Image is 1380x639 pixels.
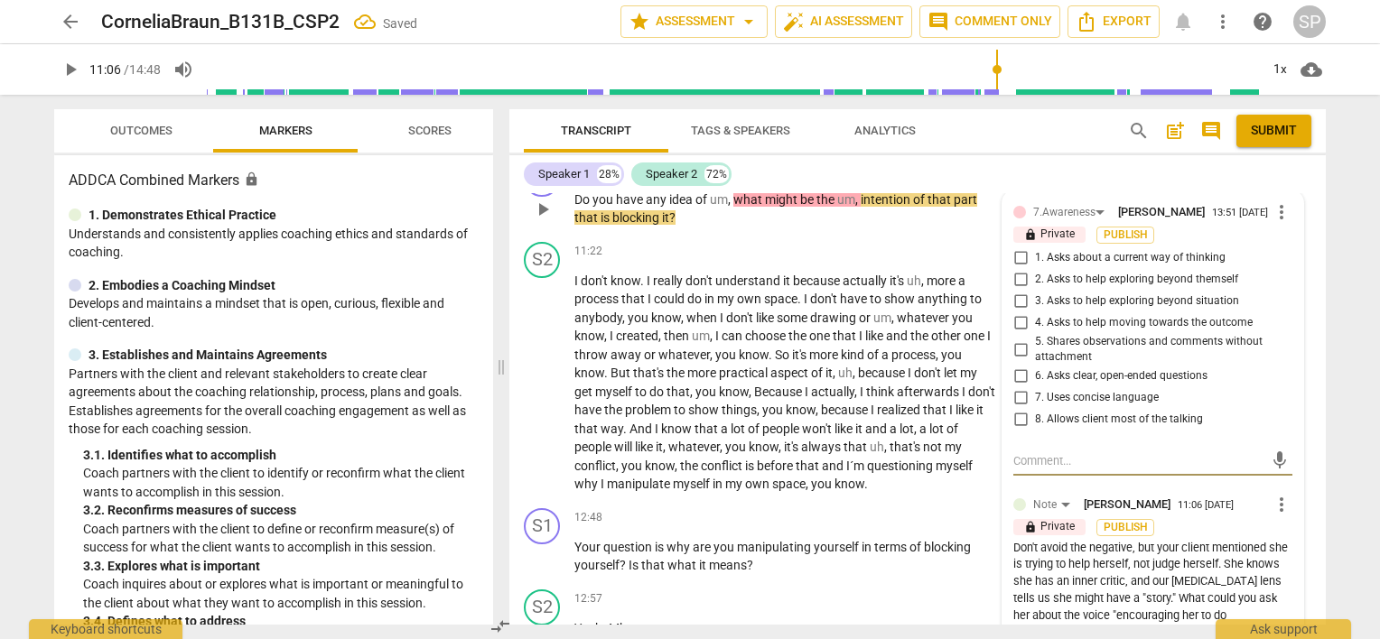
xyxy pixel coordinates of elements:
span: lot [731,421,748,436]
div: All changes saved [354,11,417,32]
span: space [764,292,797,306]
span: the [910,329,931,343]
div: Note [1033,496,1057,514]
span: that [695,421,721,436]
span: get [574,384,595,399]
span: ? [669,210,676,225]
span: 2. Asks to help exploring beyond themself [1035,272,1238,288]
span: show [688,403,722,417]
span: don't [914,366,944,380]
span: way [601,421,623,436]
a: Help [1246,5,1279,38]
span: like [756,310,777,325]
div: Speaker 2 [646,165,697,183]
span: drawing [810,310,859,325]
span: So [775,347,792,362]
span: the [816,192,837,207]
span: of [867,347,881,362]
span: intention [861,192,913,207]
span: Filler word [837,192,855,207]
span: I [655,421,661,436]
span: is [601,210,612,225]
span: Because [754,384,805,399]
span: post_add [1164,120,1186,142]
span: 1. Asks about a current way of thinking [1035,250,1226,266]
span: because [821,403,871,417]
span: to [970,292,982,306]
span: mic [1269,449,1291,471]
span: , [854,384,860,399]
span: 5. Shares observations and comments without attachment [1035,334,1285,366]
span: my [960,366,977,380]
span: more [687,366,719,380]
span: I [720,310,726,325]
span: Publish [1112,520,1139,535]
span: a [958,273,965,288]
span: AI Assessment [783,11,904,32]
span: a [919,421,929,436]
span: , [833,366,838,380]
p: Private [1013,227,1086,243]
span: search [1128,120,1150,142]
span: more [927,273,958,288]
span: blocking [612,210,662,225]
span: to [674,403,688,417]
span: , [681,310,686,325]
label: Coach uses language that is generally clear and concise. [1006,387,1285,409]
span: won't [802,421,835,436]
span: you [952,310,973,325]
span: volume_up [172,59,194,80]
span: And [629,421,655,436]
span: comment [1200,120,1222,142]
span: really [653,273,685,288]
span: know [574,329,604,343]
span: away [611,347,644,362]
span: it [662,210,669,225]
span: any [646,192,669,207]
span: / 14:48 [124,62,161,77]
span: of [913,192,928,207]
span: that [928,192,954,207]
span: people [762,421,802,436]
span: , [710,329,715,343]
span: Transcript [561,124,631,137]
label: Coach asks clear, direct, primarily open-ended questions, one at a time, at a pace that allows fo... [1006,366,1285,387]
span: it [855,421,865,436]
button: Add summary [1161,116,1189,145]
span: have [840,292,870,306]
span: Do [574,192,592,207]
span: that [574,210,601,225]
span: Filler word [838,366,853,380]
span: that [667,384,690,399]
span: 7. Uses concise language [1035,390,1159,406]
span: choose [745,329,788,343]
span: in [704,292,717,306]
button: Assessment [620,5,768,38]
span: show [884,292,918,306]
div: 7.Awareness [1033,204,1111,219]
span: people [574,440,614,454]
span: of [695,192,710,207]
span: process [574,292,621,306]
span: auto_fix_high [783,11,805,32]
span: Markers [259,124,312,137]
span: , [884,440,890,454]
span: do [649,384,667,399]
span: part [954,192,977,207]
div: Change speaker [524,242,560,278]
span: don't [968,384,995,399]
span: I [987,329,991,343]
button: Export [1068,5,1160,38]
span: of [811,366,825,380]
span: know [719,384,749,399]
span: myself [595,384,635,399]
span: a [881,347,891,362]
span: lot [929,421,946,436]
span: play_arrow [60,59,81,80]
span: Assessment is enabled for this document. The competency model is locked and follows the assessmen... [244,171,259,187]
span: help [1252,11,1273,32]
span: , [853,366,858,380]
span: Filler word [907,273,921,288]
span: that's [633,366,667,380]
span: , [658,329,664,343]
